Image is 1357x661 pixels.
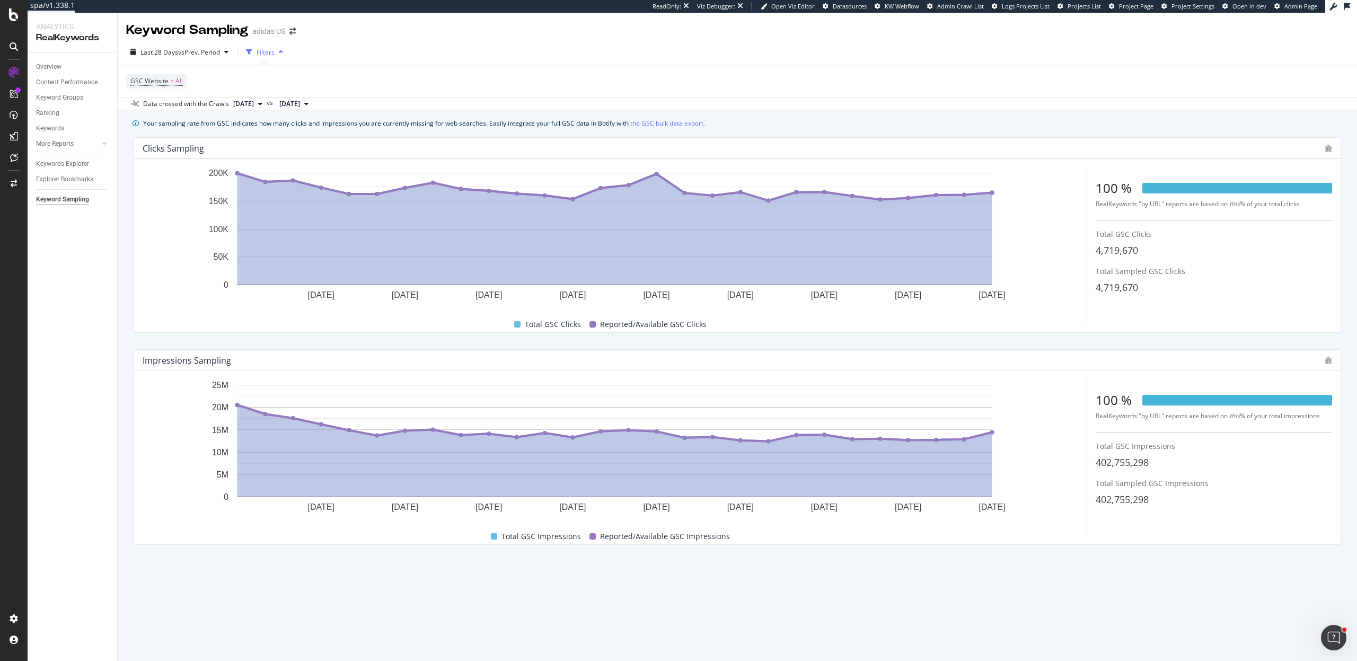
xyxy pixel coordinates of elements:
text: [DATE] [895,503,921,512]
span: Reported/Available GSC Impressions [600,530,730,543]
div: Keywords Explorer [36,158,89,170]
text: 100K [209,225,229,234]
span: vs Prev. Period [178,48,220,57]
text: [DATE] [727,290,754,299]
div: Overview [36,61,61,73]
span: vs [267,98,275,108]
div: Keyword Sampling [126,21,248,39]
a: Content Performance [36,77,110,88]
button: [DATE] [229,98,267,110]
a: Keyword Sampling [36,194,110,205]
text: [DATE] [643,290,669,299]
span: Total GSC Clicks [1096,229,1152,239]
span: Projects List [1068,2,1101,10]
text: 200K [209,169,229,178]
i: this [1229,411,1240,420]
text: [DATE] [895,290,921,299]
text: 10M [212,448,228,457]
div: RealKeywords [36,32,109,44]
div: Viz Debugger: [697,2,735,11]
text: [DATE] [727,503,754,512]
span: Reported/Available GSC Clicks [600,318,707,331]
span: Total GSC Impressions [1096,441,1175,451]
div: ReadOnly: [653,2,681,11]
div: 100 % [1096,391,1132,409]
a: Overview [36,61,110,73]
span: Last 28 Days [140,48,178,57]
text: 50K [214,253,229,262]
div: bug [1325,145,1332,152]
text: [DATE] [392,503,418,512]
div: adidas US [252,26,285,37]
text: [DATE] [979,290,1005,299]
text: [DATE] [308,503,334,512]
span: Open Viz Editor [771,2,815,10]
a: Explorer Bookmarks [36,174,110,185]
a: Projects List [1058,2,1101,11]
a: Admin Page [1274,2,1317,11]
div: Ranking [36,108,59,119]
text: [DATE] [559,503,586,512]
a: the GSC bulk data export. [630,118,705,129]
div: 100 % [1096,179,1132,197]
span: Datasources [833,2,867,10]
svg: A chart. [143,380,1087,520]
div: bug [1325,357,1332,364]
button: Filters [242,43,287,60]
text: 25M [212,381,228,390]
text: 0 [224,280,228,289]
div: Impressions Sampling [143,355,231,366]
button: [DATE] [275,98,313,110]
span: KW Webflow [885,2,919,10]
a: Open in dev [1222,2,1266,11]
span: Open in dev [1232,2,1266,10]
span: Total GSC Clicks [525,318,581,331]
div: Content Performance [36,77,98,88]
div: Keyword Groups [36,92,83,103]
a: Admin Crawl List [927,2,984,11]
span: 402,755,298 [1096,493,1149,506]
text: 150K [209,197,229,206]
span: All [175,74,183,89]
div: Data crossed with the Crawls [143,99,229,109]
text: [DATE] [475,503,502,512]
a: Datasources [823,2,867,11]
a: Open Viz Editor [761,2,815,11]
div: Clicks Sampling [143,143,204,154]
span: 402,755,298 [1096,456,1149,469]
text: 20M [212,403,228,412]
text: [DATE] [475,290,502,299]
text: [DATE] [392,290,418,299]
div: RealKeywords "by URL" reports are based on % of your total clicks [1096,199,1332,208]
div: More Reports [36,138,74,149]
span: Total Sampled GSC Impressions [1096,478,1209,488]
a: Keywords Explorer [36,158,110,170]
text: [DATE] [308,290,334,299]
div: info banner [133,118,1342,129]
a: Ranking [36,108,110,119]
text: [DATE] [811,290,838,299]
a: Keyword Groups [36,92,110,103]
button: Last 28 DaysvsPrev. Period [126,43,233,60]
text: 5M [217,470,228,479]
text: [DATE] [811,503,838,512]
text: [DATE] [559,290,586,299]
span: = [170,76,174,85]
text: 15M [212,426,228,435]
text: [DATE] [979,503,1005,512]
svg: A chart. [143,168,1087,308]
span: Project Settings [1171,2,1214,10]
span: Admin Crawl List [937,2,984,10]
div: arrow-right-arrow-left [289,28,296,35]
span: Project Page [1119,2,1153,10]
div: Keyword Sampling [36,194,89,205]
span: Total GSC Impressions [501,530,581,543]
a: Project Page [1109,2,1153,11]
a: Logs Projects List [992,2,1050,11]
span: Logs Projects List [1002,2,1050,10]
text: [DATE] [643,503,669,512]
span: 4,719,670 [1096,244,1138,257]
span: Admin Page [1284,2,1317,10]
